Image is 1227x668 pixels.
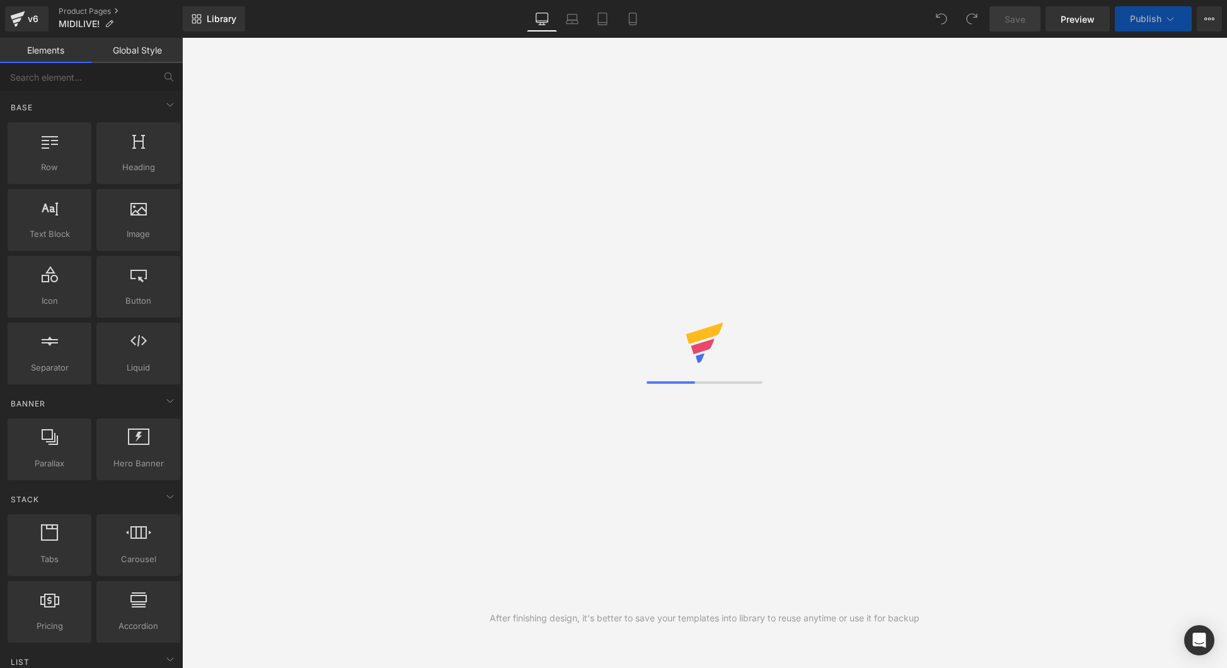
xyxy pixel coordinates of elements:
span: Button [100,294,176,308]
span: Accordion [100,619,176,633]
a: Global Style [91,38,183,63]
div: After finishing design, it's better to save your templates into library to reuse anytime or use i... [490,611,919,625]
span: Separator [11,361,88,374]
span: Hero Banner [100,457,176,470]
span: List [9,656,31,668]
span: Text Block [11,227,88,241]
span: Publish [1130,14,1161,24]
span: Liquid [100,361,176,374]
a: Laptop [557,6,587,32]
a: v6 [5,6,49,32]
a: Desktop [527,6,557,32]
a: Mobile [618,6,648,32]
span: Icon [11,294,88,308]
span: Heading [100,161,176,174]
span: Image [100,227,176,241]
button: Redo [959,6,984,32]
span: Tabs [11,553,88,566]
a: Tablet [587,6,618,32]
span: Preview [1061,13,1095,26]
div: Open Intercom Messenger [1184,625,1214,655]
a: Product Pages [59,6,183,16]
button: More [1197,6,1222,32]
span: Library [207,13,236,25]
span: MIDILIVE! [59,19,100,29]
button: Undo [929,6,954,32]
span: Parallax [11,457,88,470]
span: Base [9,101,34,113]
span: Save [1005,13,1025,26]
a: Preview [1046,6,1110,32]
a: New Library [183,6,245,32]
span: Stack [9,493,40,505]
span: Banner [9,398,47,410]
span: Pricing [11,619,88,633]
span: Row [11,161,88,174]
button: Publish [1115,6,1192,32]
div: v6 [25,11,41,27]
span: Carousel [100,553,176,566]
